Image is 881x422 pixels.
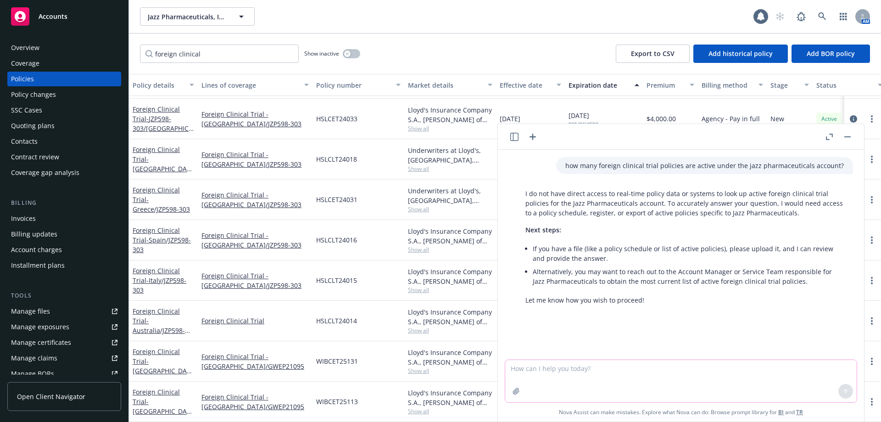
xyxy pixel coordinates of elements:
[133,307,185,344] a: Foreign Clinical Trial
[525,295,844,305] p: Let me know how you wish to proceed!
[7,335,121,350] a: Manage certificates
[133,357,192,385] span: - [GEOGRAPHIC_DATA]/GWEP21095
[312,74,404,96] button: Policy number
[140,45,299,63] input: Filter by keyword...
[569,80,629,90] div: Expiration date
[7,150,121,164] a: Contract review
[201,392,309,411] a: Foreign Clinical Trial - [GEOGRAPHIC_DATA]/GWEP21095
[11,56,39,71] div: Coverage
[866,396,877,407] a: more
[404,74,496,96] button: Market details
[133,80,184,90] div: Policy details
[7,134,121,149] a: Contacts
[565,161,844,170] p: how many foreign clinical trial policies are active under the jazz pharmaceuticals account?
[792,7,810,26] a: Report a Bug
[643,74,698,96] button: Premium
[133,114,194,142] span: - JZP598-303/[GEOGRAPHIC_DATA]
[647,114,676,124] span: $4,000.00
[408,348,492,367] div: Lloyd's Insurance Company S.A., [PERSON_NAME] of London, Clinical Trials Insurance Services Limit...
[533,242,844,265] li: If you have a file (like a policy schedule or list of active policies), please upload it, and I c...
[133,155,192,183] span: - [GEOGRAPHIC_DATA]/JZP598-303
[698,74,767,96] button: Billing method
[11,351,57,366] div: Manage claims
[11,40,39,55] div: Overview
[813,7,831,26] a: Search
[316,80,390,90] div: Policy number
[7,40,121,55] a: Overview
[11,335,71,350] div: Manage certificates
[7,56,121,71] a: Coverage
[792,45,870,63] button: Add BOR policy
[408,388,492,407] div: Lloyd's Insurance Company S.A., [PERSON_NAME] of London, Clinical Trials Insurance Services Limit...
[770,80,799,90] div: Stage
[201,80,299,90] div: Lines of coverage
[11,118,55,133] div: Quoting plans
[408,267,492,286] div: Lloyd's Insurance Company S.A., [PERSON_NAME] of London, Clinical Trials Insurance Services Limit...
[11,103,42,118] div: SSC Cases
[7,87,121,102] a: Policy changes
[7,291,121,300] div: Tools
[408,124,492,132] span: Show all
[133,276,186,294] span: - Italy/JZP598-303
[816,80,872,90] div: Status
[408,246,492,253] span: Show all
[133,145,190,183] a: Foreign Clinical Trial
[11,72,34,86] div: Policies
[316,397,358,406] span: WIBCET25113
[631,49,675,58] span: Export to CSV
[140,7,255,26] button: Jazz Pharmaceuticals, Inc.
[133,347,190,385] a: Foreign Clinical Trial
[866,235,877,246] a: more
[408,205,492,213] span: Show all
[807,49,855,58] span: Add BOR policy
[129,74,198,96] button: Policy details
[148,12,227,22] span: Jazz Pharmaceuticals, Inc.
[408,307,492,326] div: Lloyd's Insurance Company S.A., [PERSON_NAME] of [GEOGRAPHIC_DATA]
[11,366,54,381] div: Manage BORs
[11,304,50,319] div: Manage files
[11,211,36,226] div: Invoices
[647,80,684,90] div: Premium
[693,45,788,63] button: Add historical policy
[133,105,191,142] a: Foreign Clinical Trial
[496,74,565,96] button: Effective date
[866,194,877,205] a: more
[7,227,121,242] a: Billing updates
[708,49,773,58] span: Add historical policy
[201,109,309,129] a: Foreign Clinical Trial - [GEOGRAPHIC_DATA]/JZP598-303
[408,286,492,294] span: Show all
[820,115,838,123] span: Active
[7,118,121,133] a: Quoting plans
[133,266,186,294] a: Foreign Clinical Trial
[316,154,357,164] span: HSLCLT24018
[834,7,853,26] a: Switch app
[11,134,38,149] div: Contacts
[408,407,492,415] span: Show all
[848,113,859,124] a: circleInformation
[408,146,492,165] div: Underwriters at Lloyd's, [GEOGRAPHIC_DATA], [PERSON_NAME] of [GEOGRAPHIC_DATA], Clinical Trials I...
[201,352,309,371] a: Foreign Clinical Trial - [GEOGRAPHIC_DATA]/GWEP21095
[17,392,85,401] span: Open Client Navigator
[7,165,121,180] a: Coverage gap analysis
[7,320,121,334] span: Manage exposures
[866,315,877,326] a: more
[316,356,358,366] span: WIBCET25131
[7,258,121,273] a: Installment plans
[316,235,357,245] span: HSLCLT24016
[201,231,309,250] a: Foreign Clinical Trial - [GEOGRAPHIC_DATA]/JZP598-303
[7,72,121,86] a: Policies
[7,211,121,226] a: Invoices
[11,150,59,164] div: Contract review
[316,114,357,124] span: HSLCET24033
[133,226,191,254] a: Foreign Clinical Trial
[316,195,357,204] span: HSLCET24031
[569,111,598,126] span: [DATE]
[7,351,121,366] a: Manage claims
[408,165,492,173] span: Show all
[616,45,690,63] button: Export to CSV
[408,105,492,124] div: Lloyd's Insurance Company S.A., [PERSON_NAME] of London, Clinical Trials Insurance Services Limit...
[778,408,784,416] a: BI
[11,227,57,242] div: Billing updates
[866,275,877,286] a: more
[133,236,191,254] span: - Spain/JZP598-303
